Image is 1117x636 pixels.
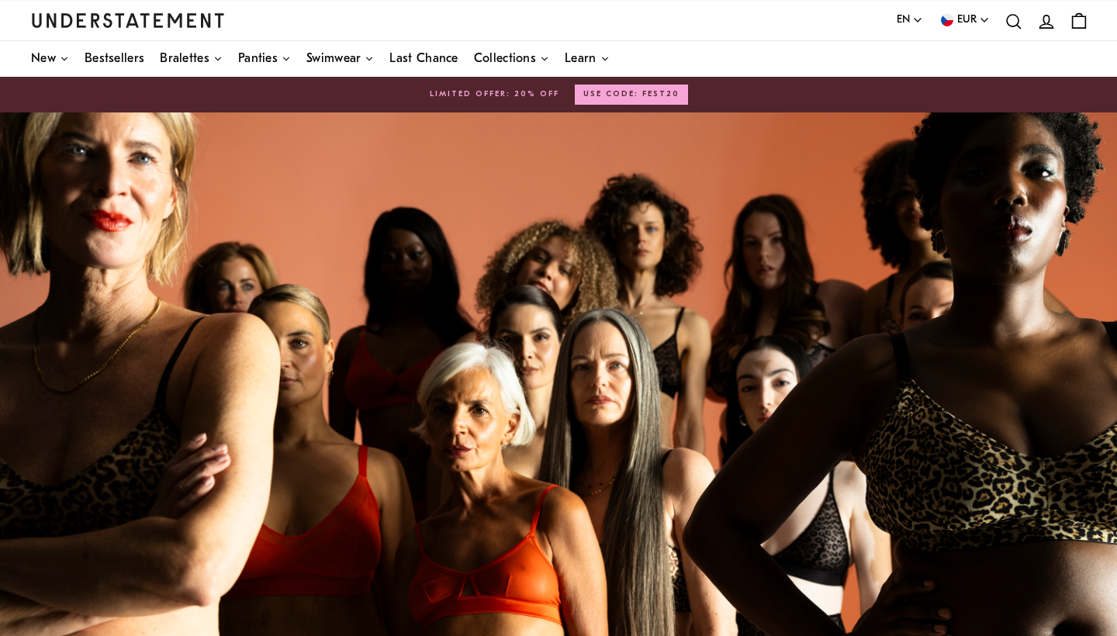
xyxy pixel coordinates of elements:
[85,53,144,65] span: Bestsellers
[31,85,1086,105] a: LIMITED OFFER: 20% OFFUSE CODE: FEST20
[306,53,361,65] span: Swimwear
[160,41,223,77] a: Bralettes
[31,41,69,77] a: New
[474,41,549,77] a: Collections
[897,12,923,29] button: EN
[389,53,458,65] span: Last Chance
[160,53,209,65] span: Bralettes
[939,12,990,29] button: EUR
[238,41,291,77] a: Panties
[474,53,536,65] span: Collections
[430,88,559,101] span: LIMITED OFFER: 20% OFF
[306,41,374,77] a: Swimwear
[238,53,278,65] span: Panties
[575,85,688,105] button: USE CODE: FEST20
[31,13,225,27] a: Understatement Homepage
[389,41,458,77] a: Last Chance
[31,53,56,65] span: New
[897,12,910,29] span: EN
[85,41,144,77] a: Bestsellers
[957,12,977,29] span: EUR
[565,41,610,77] a: Learn
[565,53,597,65] span: Learn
